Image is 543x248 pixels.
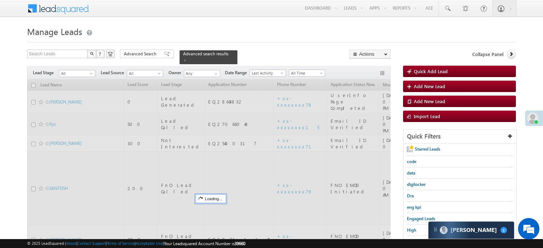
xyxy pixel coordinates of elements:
span: ? [99,51,102,57]
a: All Time [289,70,325,77]
span: Date Range [225,70,250,76]
span: Lead Stage [33,70,59,76]
a: Acceptable Use [136,241,163,246]
span: Manage Leads [27,26,82,37]
span: data [407,170,415,176]
button: Actions [350,50,391,59]
span: Dra [407,193,414,198]
span: Advanced Search [124,51,159,57]
span: Starred Leads [415,146,440,152]
div: carter-dragCarter[PERSON_NAME]1 [428,221,514,239]
span: All Time [289,70,323,76]
a: Last Activity [250,70,286,77]
span: 1 [501,227,507,233]
span: digilocker [407,182,426,187]
span: All [127,70,161,77]
span: Collapse Panel [472,51,503,57]
span: Engaged Leads [407,216,435,221]
button: ? [96,50,105,58]
span: Advanced search results [183,51,228,56]
span: Last Activity [250,70,284,76]
img: Search [90,52,94,55]
span: Your Leadsquared Account Number is [164,241,245,246]
span: Add New Lead [414,83,445,89]
a: All [127,70,163,77]
span: All [59,70,93,77]
span: 39660 [235,241,245,246]
img: carter-drag [433,227,438,232]
div: Loading... [196,194,226,203]
div: Quick Filters [403,130,516,143]
span: Add New Lead [414,98,445,104]
span: Import Lead [414,113,440,119]
span: Owner [169,70,184,76]
a: About [66,241,76,246]
a: Contact Support [77,241,106,246]
a: Show All Items [211,70,220,77]
span: © 2025 LeadSquared | | | | | [27,240,245,247]
span: Lead Source [101,70,127,76]
a: Terms of Service [107,241,135,246]
span: High [407,227,416,233]
span: code [407,159,416,164]
span: eng kpi [407,204,421,210]
span: Quick Add Lead [414,68,448,74]
input: Type to Search [184,70,220,77]
a: All [59,70,95,77]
